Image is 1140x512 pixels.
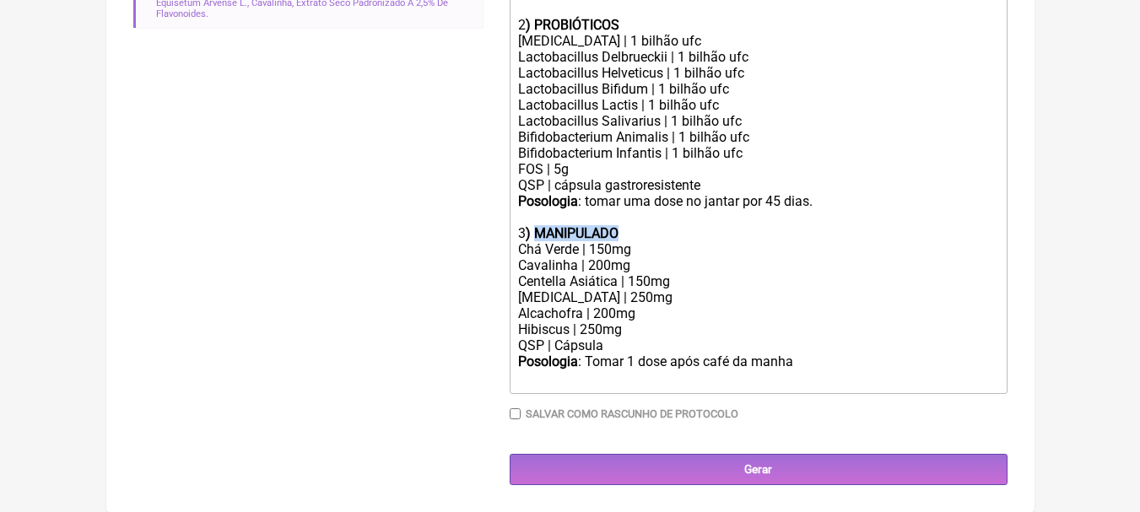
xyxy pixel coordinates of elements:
div: FOS | 5g QSP | cápsula gastroresistente [518,161,997,193]
div: Bifidobacterium Infantis | 1 bilhão ufc [518,145,997,161]
div: Alcachofra | 200mg [518,305,997,321]
div: Lactobacillus Salivarius | 1 bilhão ufc [518,113,997,129]
strong: ) PROBIÓTICOS [526,17,619,33]
div: Bifidobacterium Animalis | 1 bilhão ufc [518,129,997,145]
div: Lactobacillus Helveticus | 1 bilhão ufc [518,65,997,81]
label: Salvar como rascunho de Protocolo [526,407,738,420]
div: Centella Asiática | 150mg [518,273,997,289]
div: [MEDICAL_DATA] | 250mg [518,289,997,305]
strong: Posologia [518,193,578,209]
input: Gerar [510,454,1008,485]
div: Lactobacillus Bifidum | 1 bilhão ufc [518,81,997,97]
div: : Tomar 1 dose após café da manha ㅤ [518,353,997,387]
div: Chá Verde | 150mg [518,241,997,257]
strong: Posologia [518,353,578,369]
div: : tomar uma dose no jantar por 45 dias. [518,193,997,225]
strong: ) MANIPULADO [526,225,619,241]
div: Hibiscus | 250mg [518,321,997,337]
div: Lactobacillus Delbrueckii | 1 bilhão ufc [518,49,997,65]
div: QSP | Cápsula [518,337,997,353]
div: 2 [518,17,997,33]
div: Cavalinha | 200mg [518,257,997,273]
div: 3 [518,225,997,241]
div: [MEDICAL_DATA] | 1 bilhão ufc [518,33,997,49]
div: Lactobacillus Lactis | 1 bilhão ufc [518,97,997,113]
